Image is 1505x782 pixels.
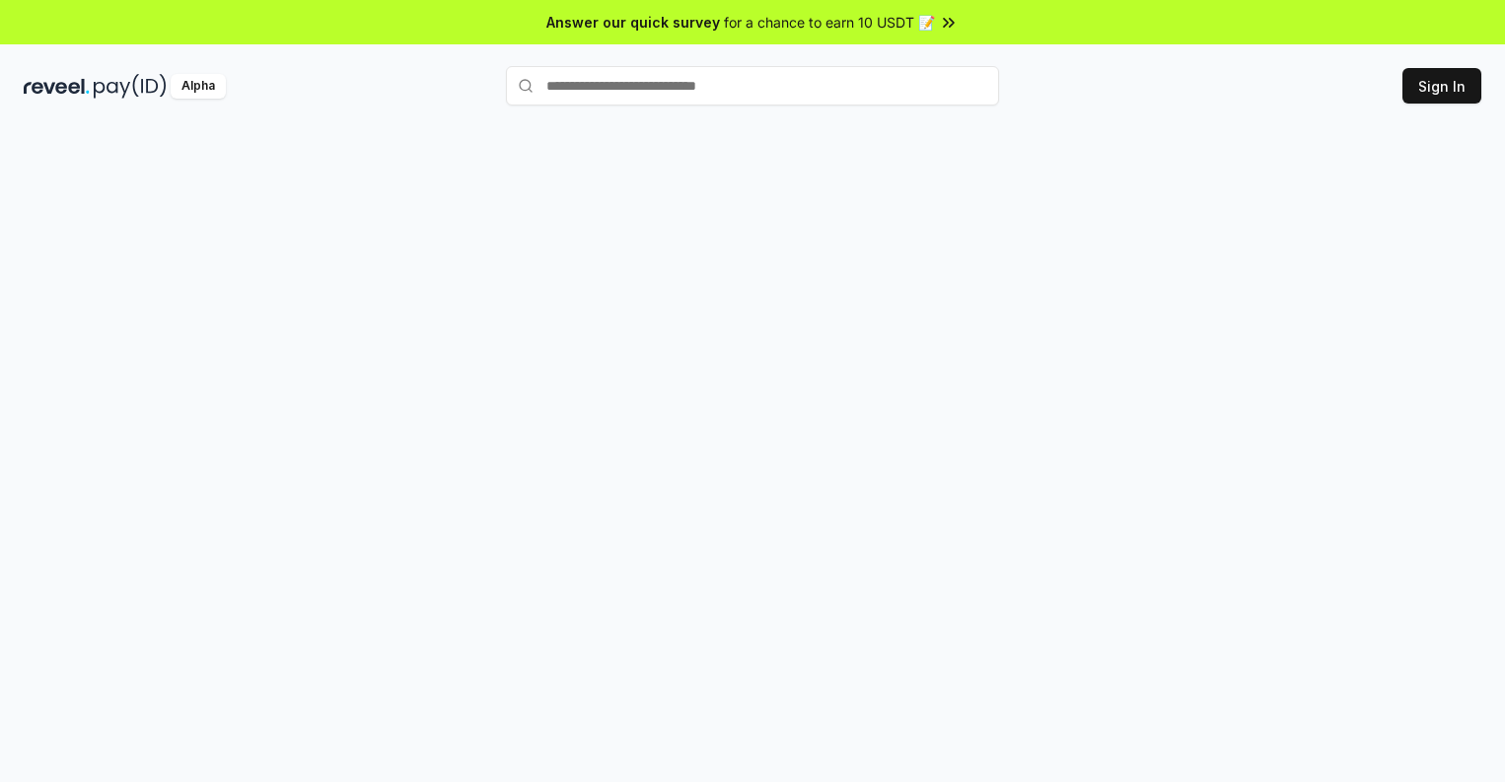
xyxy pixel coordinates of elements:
[546,12,720,33] span: Answer our quick survey
[1402,68,1481,104] button: Sign In
[94,74,167,99] img: pay_id
[724,12,935,33] span: for a chance to earn 10 USDT 📝
[171,74,226,99] div: Alpha
[24,74,90,99] img: reveel_dark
